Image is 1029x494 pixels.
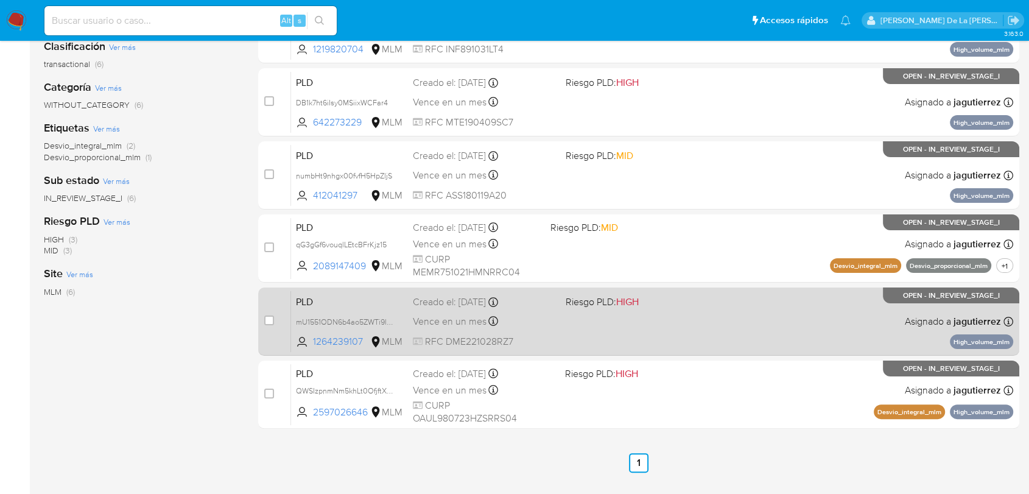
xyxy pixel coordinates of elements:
a: Notificaciones [840,15,851,26]
span: Accesos rápidos [760,14,828,27]
span: 3.163.0 [1003,29,1023,38]
span: Alt [281,15,291,26]
p: javier.gutierrez@mercadolibre.com.mx [880,15,1003,26]
span: s [298,15,301,26]
button: search-icon [307,12,332,29]
a: Salir [1007,14,1020,27]
input: Buscar usuario o caso... [44,13,337,29]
